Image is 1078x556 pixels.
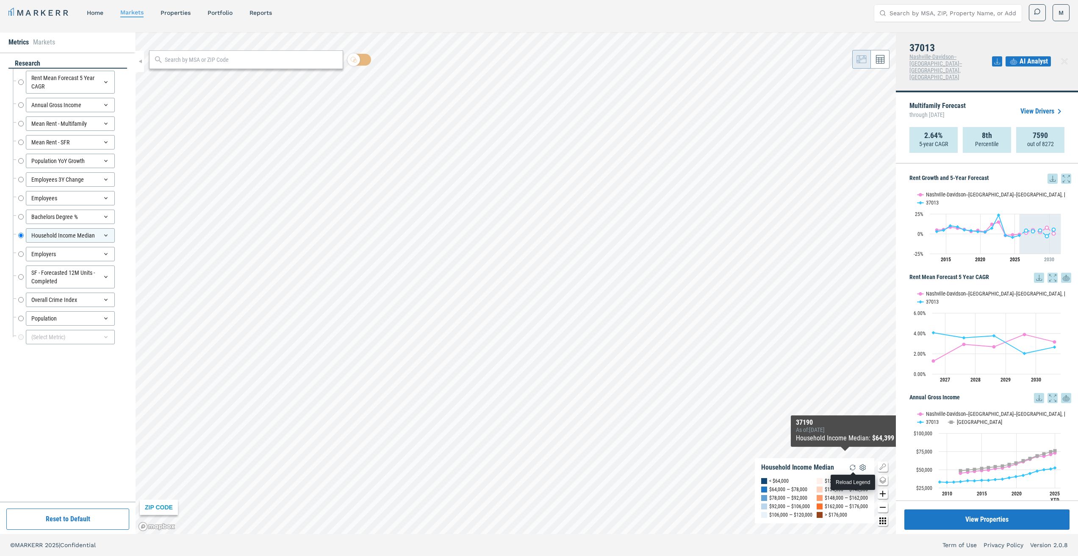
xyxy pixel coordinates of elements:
[890,5,1017,22] input: Search by MSA, ZIP, Property Name, or Address
[1049,467,1053,470] path: Saturday, 14 Dec, 18:00, 50,934.22. 37013.
[1006,56,1051,66] button: AI Analyst
[917,293,939,300] button: Show 37013
[10,542,15,548] span: ©
[796,419,894,443] div: Map Tooltip Content
[45,542,60,548] span: 2025 |
[15,542,45,548] span: MARKERR
[942,541,977,549] a: Term of Use
[1059,8,1064,17] span: M
[909,42,992,53] h4: 37013
[26,311,115,326] div: Population
[948,414,966,420] button: Show USA
[997,213,1000,217] path: Monday, 29 Aug, 19:00, 23.36. 37013.
[1020,106,1064,116] a: View Drivers
[926,419,939,425] text: 37013
[1036,454,1039,457] path: Wednesday, 14 Dec, 18:00, 68,880.54. USA.
[924,131,943,140] strong: 2.64%
[26,191,115,205] div: Employees
[966,479,970,482] path: Friday, 14 Dec, 18:00, 34,727.71. 37013.
[825,477,868,485] div: $120,000 — $134,000
[769,485,807,494] div: $64,000 — $78,000
[1028,457,1032,460] path: Tuesday, 14 Dec, 18:00, 65,256.11. USA.
[926,299,939,305] text: 37013
[938,480,942,484] path: Sunday, 14 Dec, 18:00, 32,940.38. 37013.
[87,9,103,16] a: home
[909,403,1065,509] svg: Interactive chart
[1018,234,1021,237] path: Friday, 29 Aug, 19:00, -2.17. 37013.
[769,502,810,511] div: $92,000 — $106,000
[994,478,997,481] path: Wednesday, 14 Dec, 18:00, 36,387.22. 37013.
[796,433,894,443] div: Household Income Median :
[980,467,984,470] path: Sunday, 14 Dec, 18:00, 51,504.4. USA.
[917,406,1026,412] button: Show Nashville-Davidson--Murfreesboro--Franklin, TN
[848,462,858,473] img: Reload Legend
[942,229,945,232] path: Friday, 29 Aug, 19:00, 4.4. 37013.
[825,511,847,519] div: > $176,000
[836,478,870,487] div: Reload Legend
[1031,230,1035,233] path: Sunday, 29 Aug, 19:00, 3.05. 37013.
[872,434,894,442] b: $64,399
[909,184,1071,268] div: Rent Growth and 5-Year Forecast. Highcharts interactive chart.
[959,469,962,472] path: Wednesday, 14 Dec, 18:00, 48,443.4. USA.
[878,502,888,512] button: Zoom out map button
[916,485,932,491] text: $25,000
[1031,377,1041,383] text: 2030
[1053,345,1056,349] path: Wednesday, 14 Aug, 19:00, 2.64. 37013.
[909,393,1071,403] h5: Annual Gross Income
[966,468,970,472] path: Friday, 14 Dec, 18:00, 49,462.92. USA.
[962,336,966,340] path: Saturday, 14 Aug, 19:00, 3.55. 37013.
[1039,229,1042,232] path: Tuesday, 29 Aug, 19:00, 4.16. 37013.
[1008,463,1011,466] path: Friday, 14 Dec, 18:00, 57,044.4. USA.
[932,359,935,362] path: Friday, 14 Aug, 19:00, 1.27. Nashville-Davidson--Murfreesboro--Franklin, TN.
[1020,56,1048,66] span: AI Analyst
[26,116,115,131] div: Mean Rent - Multifamily
[909,273,1071,283] h5: Rent Mean Forecast 5 Year CAGR
[957,419,1002,425] text: [GEOGRAPHIC_DATA]
[1027,140,1054,148] p: out of 8272
[949,224,952,227] path: Saturday, 29 Aug, 19:00, 9.93. 37013.
[1010,257,1020,263] tspan: 2025
[878,516,888,526] button: Other options map button
[165,55,339,64] input: Search by MSA or ZIP Code
[8,59,127,69] div: research
[982,131,992,140] strong: 8th
[1000,377,1011,383] text: 2029
[917,414,939,420] button: Show 37013
[992,334,996,337] path: Monday, 14 Aug, 19:00, 3.75. 37013.
[1049,450,1053,454] path: Saturday, 14 Dec, 18:00, 74,485.16. USA.
[914,351,926,357] text: 2.00%
[825,502,868,511] div: $162,000 — $176,000
[963,228,966,232] path: Tuesday, 29 Aug, 19:00, 4.81. 37013.
[1023,352,1026,355] path: Tuesday, 14 Aug, 19:00, 2.01. 37013.
[975,257,985,263] tspan: 2020
[878,489,888,499] button: Zoom in map button
[33,37,55,47] li: Markets
[1001,464,1004,467] path: Thursday, 14 Dec, 18:00, 54,882.3. USA.
[825,485,868,494] div: $134,000 — $148,000
[990,227,994,230] path: Sunday, 29 Aug, 19:00, 6.89. 37013.
[909,283,1065,389] svg: Interactive chart
[761,463,834,472] div: Household Income Median
[935,230,939,233] path: Thursday, 29 Aug, 19:00, 2.78. 37013.
[909,184,1065,268] svg: Interactive chart
[909,53,962,80] span: Nashville-Davidson--[GEOGRAPHIC_DATA]--[GEOGRAPHIC_DATA], [GEOGRAPHIC_DATA]
[136,32,896,534] canvas: Map
[973,467,976,471] path: Saturday, 14 Dec, 18:00, 50,230.26. USA.
[977,491,987,497] text: 2015
[904,509,1070,530] button: View Properties
[1001,477,1004,481] path: Thursday, 14 Dec, 18:00, 36,869.66. 37013.
[987,479,990,482] path: Monday, 14 Dec, 18:00, 35,259.87. 37013.
[208,9,233,16] a: Portfolio
[917,194,939,201] button: Show 37013
[994,465,997,468] path: Wednesday, 14 Dec, 18:00, 53,983.94. USA.
[984,541,1023,549] a: Privacy Policy
[984,230,987,234] path: Saturday, 29 Aug, 19:00, 2.18. 37013.
[8,37,29,47] li: Metrics
[945,481,949,484] path: Monday, 14 Dec, 18:00, 32,554.25. 37013.
[878,475,888,485] button: Change style map button
[916,449,932,455] text: $75,000
[26,135,115,149] div: Mean Rent - SFR
[959,449,1057,472] g: USA, line 3 of 3 with 15 data points.
[120,9,144,16] a: markets
[970,229,973,232] path: Wednesday, 29 Aug, 19:00, 3.82. 37013.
